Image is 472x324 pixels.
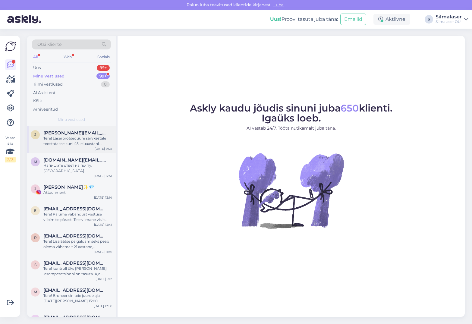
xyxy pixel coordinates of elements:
[43,136,112,146] div: Tere! Laserprotseduure sarvkestale teostatakse kuni 45. eluaastani. Läätsevahetusoperatsioone on ...
[97,65,110,71] div: 99+
[33,90,55,96] div: AI Assistent
[96,53,111,61] div: Socials
[58,117,85,122] span: Minu vestlused
[43,206,106,212] span: eve.sooneste@gmail.com
[43,288,106,293] span: michelsonkeithlin01@gmail.com
[425,15,433,24] div: S
[101,81,110,87] div: 0
[341,102,359,114] span: 650
[43,130,106,136] span: jagus.heidi@gmail.com
[34,208,36,213] span: e
[43,239,112,250] div: Tere! Lisaläätse paigaldamiseks peab olema vähemalt 21 aastane, läätsevahetusoperatsiooni jaoks e...
[43,260,106,266] span: saints314@gmail.com
[96,73,110,79] div: 99+
[94,250,112,254] div: [DATE] 11:36
[34,290,37,294] span: m
[34,263,36,267] span: s
[43,293,112,304] div: Tere! Broneerisin teie juurde aja [DATE][PERSON_NAME] 15:00, sooviksin kellaaega muuta. Kas oleks...
[94,222,112,227] div: [DATE] 12:41
[5,41,16,52] img: Askly Logo
[33,98,42,104] div: Kõik
[43,315,106,320] span: kkallisma@gmail.com
[94,174,112,178] div: [DATE] 17:51
[34,159,37,164] span: m
[43,163,112,174] div: Напишите ответ на почту. [GEOGRAPHIC_DATA]
[43,184,94,190] span: Janete Aas✨💎
[270,16,282,22] b: Uus!
[43,157,106,163] span: mostova.pl@gmail.com
[32,53,39,61] div: All
[373,14,410,25] div: Aktiivne
[34,187,36,191] span: J
[5,157,16,162] div: 2 / 3
[62,53,73,61] div: Web
[43,233,106,239] span: reetraudsepp19@gmail.com
[33,65,41,71] div: Uus
[33,81,63,87] div: Tiimi vestlused
[436,19,462,24] div: Silmalaser OÜ
[95,146,112,151] div: [DATE] 9:08
[94,304,112,308] div: [DATE] 17:58
[37,41,61,48] span: Otsi kliente
[34,132,36,137] span: j
[270,16,338,23] div: Proovi tasuta juba täna:
[96,277,112,281] div: [DATE] 9:12
[340,14,366,25] button: Emailid
[94,195,112,200] div: [DATE] 13:14
[190,125,392,131] p: AI vastab 24/7. Tööta nutikamalt juba täna.
[34,235,37,240] span: r
[272,2,285,8] span: Luba
[33,73,65,79] div: Minu vestlused
[33,106,58,112] div: Arhiveeritud
[190,102,392,124] span: Askly kaudu jõudis sinuni juba klienti. Igaüks loeb.
[43,212,112,222] div: Tere! Palume vabandust vastuse viibimise pärast. Teie viimane visiit [PERSON_NAME] on olnud aasta...
[436,14,462,19] div: Silmalaser
[436,14,468,24] a: SilmalaserSilmalaser OÜ
[43,190,112,195] div: Attachment
[43,266,112,277] div: Tere! kontroll üks [PERSON_NAME] laseroperatsiooni on tasuta. Aja broneerimiseks helistage 6750017.
[237,136,345,245] img: No Chat active
[5,135,16,162] div: Vaata siia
